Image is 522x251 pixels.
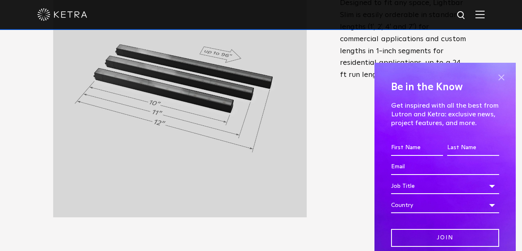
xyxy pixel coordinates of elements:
div: Country [391,197,499,213]
img: ketra-logo-2019-white [37,8,87,21]
div: Job Title [391,178,499,194]
input: First Name [391,140,443,156]
input: Join [391,229,499,247]
img: Hamburger%20Nav.svg [475,10,485,18]
input: Last Name [447,140,499,156]
input: Email [391,159,499,175]
h4: Be in the Know [391,79,499,95]
img: search icon [456,10,467,21]
p: Get inspired with all the best from Lutron and Ketra: exclusive news, project features, and more. [391,101,499,127]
